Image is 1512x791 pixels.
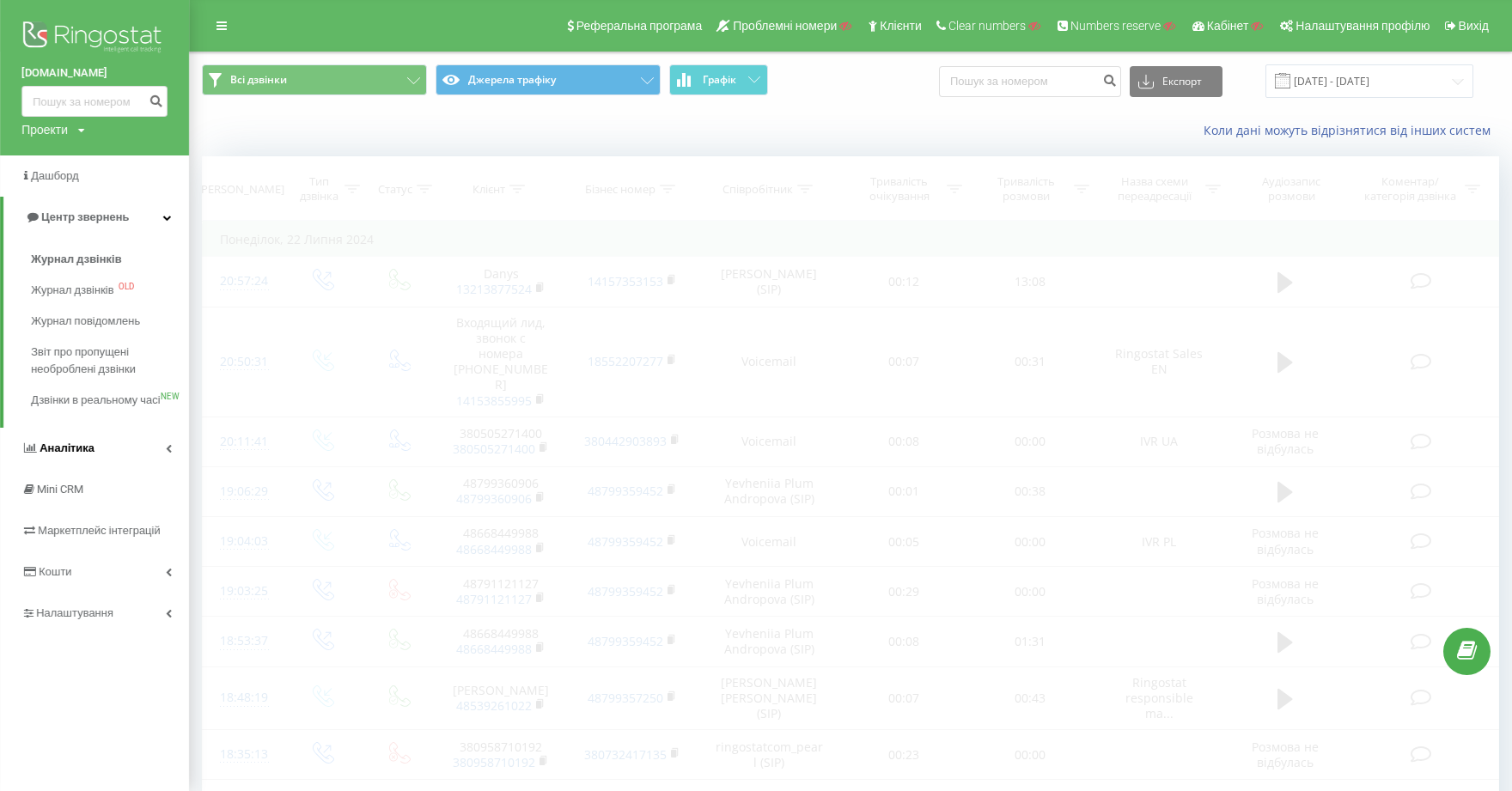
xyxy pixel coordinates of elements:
span: Клієнти [880,19,922,33]
span: Графік [703,74,736,86]
span: Кошти [39,565,71,578]
span: Налаштування профілю [1296,19,1430,33]
span: Дашборд [31,169,79,182]
button: Графік [669,64,768,95]
span: Аналiтика [40,441,94,454]
a: Звіт про пропущені необроблені дзвінки [31,337,189,385]
span: Центр звернень [41,210,129,223]
img: Ringostat logo [21,17,168,60]
input: Пошук за номером [21,86,168,117]
a: Коли дані можуть відрізнятися вiд інших систем [1204,122,1499,138]
span: Журнал дзвінків [31,251,122,268]
a: Журнал дзвінків [31,244,189,275]
div: Проекти [21,121,68,138]
span: Numbers reserve [1070,19,1161,33]
span: Налаштування [36,606,113,619]
span: Всі дзвінки [230,73,287,87]
span: Clear numbers [948,19,1026,33]
span: Реферальна програма [576,19,703,33]
a: Дзвінки в реальному часіNEW [31,385,189,416]
span: Mini CRM [37,483,83,496]
span: Вихід [1459,19,1489,33]
a: [DOMAIN_NAME] [21,64,168,82]
span: Звіт про пропущені необроблені дзвінки [31,344,180,378]
a: Журнал дзвінківOLD [31,275,189,306]
span: Журнал повідомлень [31,313,140,330]
button: Всі дзвінки [202,64,427,95]
button: Джерела трафіку [436,64,661,95]
button: Експорт [1130,66,1222,97]
a: Журнал повідомлень [31,306,189,337]
span: Кабінет [1207,19,1249,33]
a: Центр звернень [3,197,189,238]
input: Пошук за номером [939,66,1121,97]
span: Маркетплейс інтеграцій [38,524,161,537]
span: Журнал дзвінків [31,282,113,299]
span: Проблемні номери [733,19,837,33]
span: Дзвінки в реальному часі [31,392,160,409]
